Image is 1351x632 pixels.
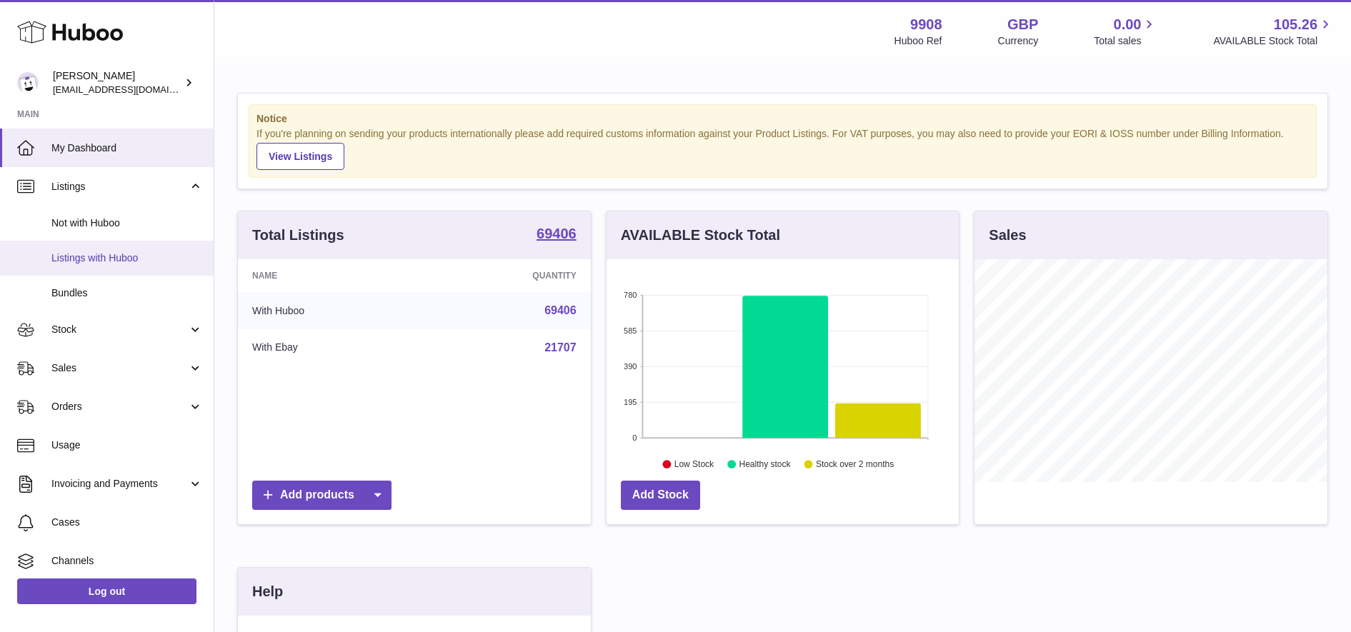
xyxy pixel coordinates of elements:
a: Log out [17,578,196,604]
span: Sales [51,361,188,375]
strong: Notice [256,112,1309,126]
td: With Huboo [238,292,424,329]
text: 390 [624,362,637,371]
div: [PERSON_NAME] [53,69,181,96]
text: 195 [624,398,637,406]
th: Name [238,259,424,292]
a: Add products [252,481,392,510]
a: View Listings [256,143,344,170]
span: Listings with Huboo [51,251,203,265]
span: AVAILABLE Stock Total [1213,34,1334,48]
text: Low Stock [674,459,714,469]
a: 105.26 AVAILABLE Stock Total [1213,15,1334,48]
h3: Help [252,582,283,601]
a: 69406 [544,304,577,316]
h3: AVAILABLE Stock Total [621,226,780,245]
text: 0 [632,433,637,442]
span: Orders [51,400,188,413]
span: Stock [51,323,188,336]
strong: 9908 [910,15,942,34]
span: Listings [51,180,188,194]
a: 21707 [544,341,577,353]
text: Stock over 2 months [816,459,894,469]
text: Healthy stock [739,459,791,469]
span: 105.26 [1274,15,1317,34]
span: 0.00 [1114,15,1142,34]
strong: 69406 [537,226,577,241]
div: Huboo Ref [894,34,942,48]
div: Currency [998,34,1039,48]
span: Cases [51,516,203,529]
text: 585 [624,326,637,335]
span: Total sales [1094,34,1157,48]
h3: Total Listings [252,226,344,245]
strong: GBP [1007,15,1038,34]
td: With Ebay [238,329,424,366]
img: tbcollectables@hotmail.co.uk [17,72,39,94]
span: [EMAIL_ADDRESS][DOMAIN_NAME] [53,84,210,95]
span: Bundles [51,286,203,300]
span: Invoicing and Payments [51,477,188,491]
span: My Dashboard [51,141,203,155]
span: Usage [51,438,203,452]
th: Quantity [424,259,590,292]
a: 0.00 Total sales [1094,15,1157,48]
a: Add Stock [621,481,700,510]
text: 780 [624,291,637,299]
h3: Sales [989,226,1026,245]
a: 69406 [537,226,577,244]
span: Channels [51,554,203,568]
div: If you're planning on sending your products internationally please add required customs informati... [256,127,1309,170]
span: Not with Huboo [51,216,203,230]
